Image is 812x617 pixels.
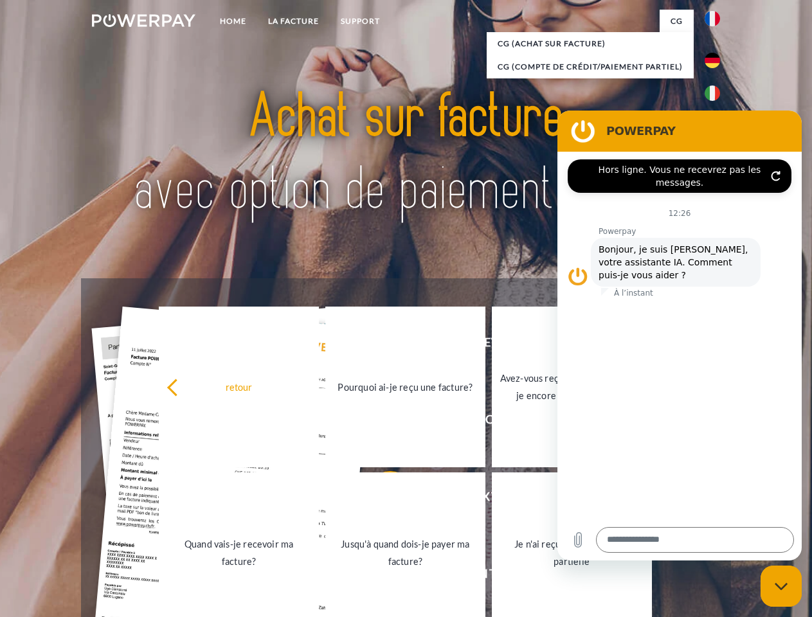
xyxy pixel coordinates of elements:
[330,10,391,33] a: Support
[487,32,694,55] a: CG (achat sur facture)
[333,535,478,570] div: Jusqu'à quand dois-je payer ma facture?
[492,307,652,467] a: Avez-vous reçu mes paiements, ai-je encore un solde ouvert?
[705,53,720,68] img: de
[333,378,478,395] div: Pourquoi ai-je reçu une facture?
[167,535,311,570] div: Quand vais-je recevoir ma facture?
[257,10,330,33] a: LA FACTURE
[557,111,802,560] iframe: Fenêtre de messagerie
[123,62,689,246] img: title-powerpay_fr.svg
[761,566,802,607] iframe: Bouton de lancement de la fenêtre de messagerie, conversation en cours
[92,14,195,27] img: logo-powerpay-white.svg
[705,85,720,101] img: it
[705,11,720,26] img: fr
[167,378,311,395] div: retour
[209,10,257,33] a: Home
[500,370,644,404] div: Avez-vous reçu mes paiements, ai-je encore un solde ouvert?
[660,10,694,33] a: CG
[500,535,644,570] div: Je n'ai reçu qu'une livraison partielle
[487,55,694,78] a: CG (Compte de crédit/paiement partiel)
